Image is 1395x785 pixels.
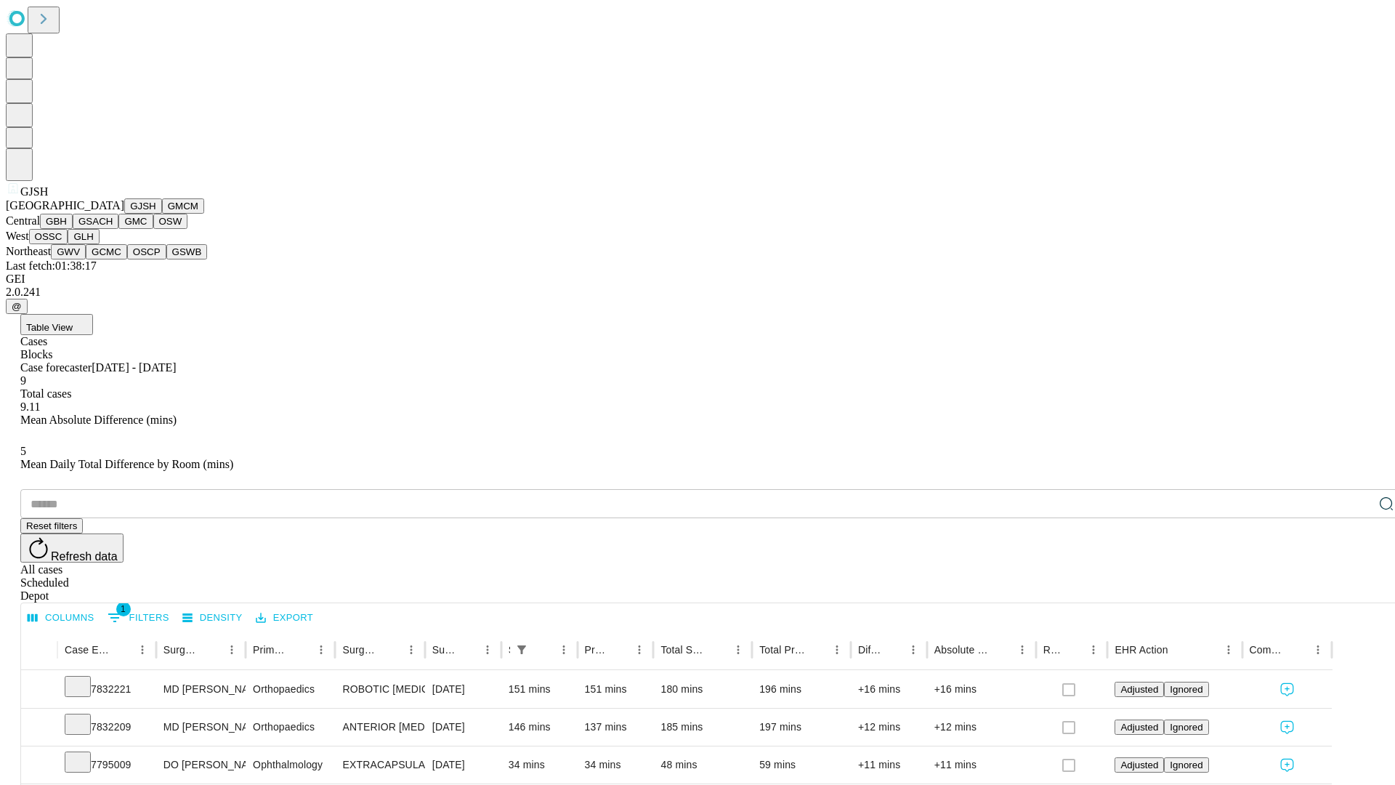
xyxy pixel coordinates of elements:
[728,640,748,660] button: Menu
[65,709,149,746] div: 7832209
[1120,722,1158,733] span: Adjusted
[1043,644,1062,656] div: Resolved in EHR
[660,709,745,746] div: 185 mins
[20,387,71,400] span: Total cases
[660,746,745,784] div: 48 mins
[342,644,379,656] div: Surgery Name
[509,671,570,708] div: 151 mins
[253,746,328,784] div: Ophthalmology
[6,199,124,212] span: [GEOGRAPHIC_DATA]
[342,746,417,784] div: EXTRACAPSULAR CATARACT REMOVAL WITH [MEDICAL_DATA]
[29,229,68,244] button: OSSC
[708,640,728,660] button: Sort
[1012,640,1032,660] button: Menu
[116,602,131,616] span: 1
[252,607,317,629] button: Export
[1164,757,1208,773] button: Ignored
[1170,640,1190,660] button: Sort
[291,640,311,660] button: Sort
[585,746,647,784] div: 34 mins
[1115,720,1164,735] button: Adjusted
[26,520,77,531] span: Reset filters
[1115,644,1168,656] div: EHR Action
[759,709,844,746] div: 197 mins
[26,322,73,333] span: Table View
[20,458,233,470] span: Mean Daily Total Difference by Room (mins)
[511,640,532,660] button: Show filters
[179,607,246,629] button: Density
[127,244,166,259] button: OSCP
[253,671,328,708] div: Orthopaedics
[68,229,99,244] button: GLH
[1120,684,1158,695] span: Adjusted
[201,640,222,660] button: Sort
[432,671,494,708] div: [DATE]
[166,244,208,259] button: GSWB
[20,445,26,457] span: 5
[20,518,83,534] button: Reset filters
[222,640,242,660] button: Menu
[311,640,331,660] button: Menu
[132,640,153,660] button: Menu
[162,198,204,214] button: GMCM
[509,644,510,656] div: Scheduled In Room Duration
[585,671,647,708] div: 151 mins
[20,374,26,387] span: 9
[20,185,48,198] span: GJSH
[153,214,188,229] button: OSW
[6,299,28,314] button: @
[934,671,1029,708] div: +16 mins
[1115,682,1164,697] button: Adjusted
[381,640,401,660] button: Sort
[1287,640,1308,660] button: Sort
[20,361,92,374] span: Case forecaster
[163,709,238,746] div: MD [PERSON_NAME] [PERSON_NAME]
[6,245,51,257] span: Northeast
[1170,684,1202,695] span: Ignored
[533,640,554,660] button: Sort
[858,709,920,746] div: +12 mins
[28,753,50,778] button: Expand
[827,640,847,660] button: Menu
[73,214,118,229] button: GSACH
[6,259,97,272] span: Last fetch: 01:38:17
[806,640,827,660] button: Sort
[432,644,456,656] div: Surgery Date
[20,414,177,426] span: Mean Absolute Difference (mins)
[163,746,238,784] div: DO [PERSON_NAME]
[1250,644,1286,656] div: Comments
[51,244,86,259] button: GWV
[903,640,923,660] button: Menu
[934,746,1029,784] div: +11 mins
[28,677,50,703] button: Expand
[20,400,40,413] span: 9.11
[65,644,110,656] div: Case Epic Id
[20,534,124,563] button: Refresh data
[1170,760,1202,770] span: Ignored
[6,273,1389,286] div: GEI
[934,644,990,656] div: Absolute Difference
[253,709,328,746] div: Orthopaedics
[51,550,118,563] span: Refresh data
[759,644,805,656] div: Total Predicted Duration
[1115,757,1164,773] button: Adjusted
[6,214,40,227] span: Central
[24,607,98,629] button: Select columns
[660,671,745,708] div: 180 mins
[759,671,844,708] div: 196 mins
[86,244,127,259] button: GCMC
[112,640,132,660] button: Sort
[28,715,50,741] button: Expand
[509,746,570,784] div: 34 mins
[118,214,153,229] button: GMC
[992,640,1012,660] button: Sort
[1083,640,1104,660] button: Menu
[1120,760,1158,770] span: Adjusted
[509,709,570,746] div: 146 mins
[401,640,421,660] button: Menu
[40,214,73,229] button: GBH
[6,286,1389,299] div: 2.0.241
[12,301,22,312] span: @
[934,709,1029,746] div: +12 mins
[1218,640,1239,660] button: Menu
